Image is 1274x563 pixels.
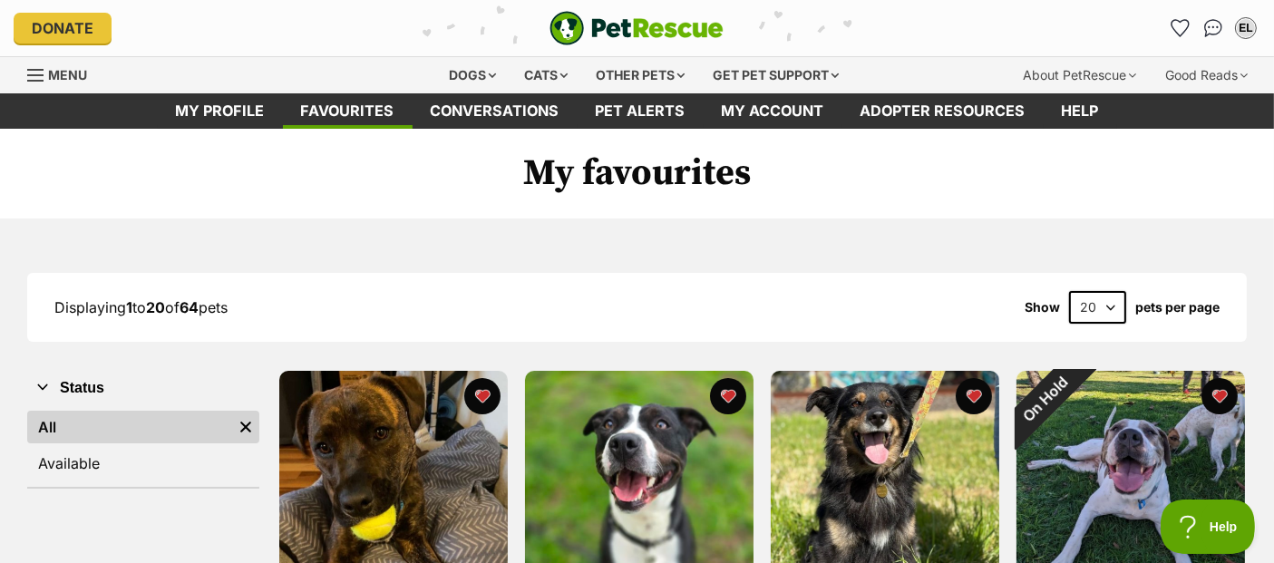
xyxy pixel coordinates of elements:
a: Adopter resources [842,93,1044,129]
a: My profile [158,93,283,129]
button: Status [27,376,259,400]
a: Pet alerts [578,93,704,129]
a: Favourites [1166,14,1195,43]
a: My account [704,93,842,129]
span: Show [1025,300,1060,315]
img: logo-e224e6f780fb5917bec1dbf3a21bbac754714ae5b6737aabdf751b685950b380.svg [549,11,724,45]
div: Dogs [436,57,509,93]
span: Menu [48,67,87,83]
strong: 20 [146,298,165,316]
button: favourite [710,378,746,414]
a: conversations [413,93,578,129]
img: chat-41dd97257d64d25036548639549fe6c8038ab92f7586957e7f3b1b290dea8141.svg [1204,19,1223,37]
a: Available [27,447,259,480]
a: Donate [14,13,112,44]
a: Help [1044,93,1117,129]
strong: 1 [126,298,132,316]
ul: Account quick links [1166,14,1260,43]
button: favourite [956,378,992,414]
span: Displaying to of pets [54,298,228,316]
a: Remove filter [232,411,259,443]
strong: 64 [180,298,199,316]
div: Good Reads [1152,57,1260,93]
div: EL [1237,19,1255,37]
div: Status [27,407,259,487]
div: On Hold [994,348,1096,451]
div: About PetRescue [1010,57,1149,93]
a: Menu [27,57,100,90]
a: Favourites [283,93,413,129]
a: Conversations [1199,14,1228,43]
a: All [27,411,232,443]
a: PetRescue [549,11,724,45]
button: My account [1231,14,1260,43]
div: Cats [511,57,580,93]
button: favourite [464,378,501,414]
button: favourite [1201,378,1238,414]
div: Get pet support [700,57,851,93]
label: pets per page [1135,300,1220,315]
iframe: Help Scout Beacon - Open [1161,500,1256,554]
div: Other pets [583,57,697,93]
